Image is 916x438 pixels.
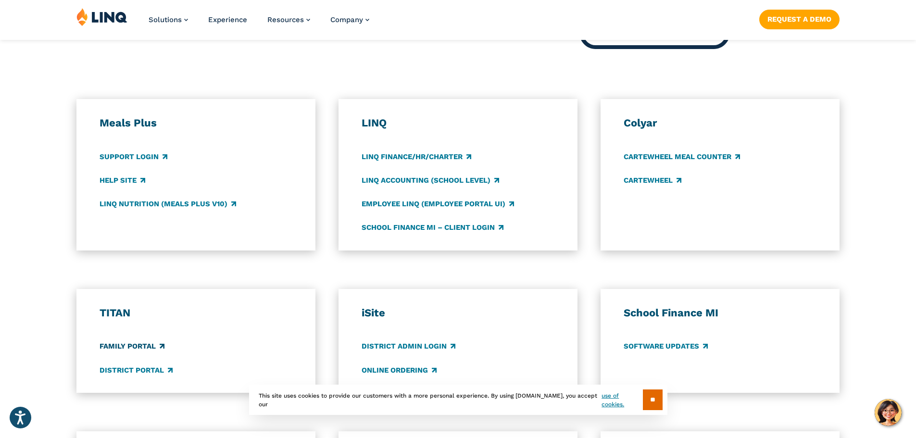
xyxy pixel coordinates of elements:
div: This site uses cookies to provide our customers with a more personal experience. By using [DOMAIN... [249,385,667,415]
nav: Button Navigation [759,8,840,29]
a: use of cookies. [602,391,642,409]
a: Employee LINQ (Employee Portal UI) [362,199,514,209]
h3: TITAN [100,306,293,320]
a: Request a Demo [759,10,840,29]
a: CARTEWHEEL Meal Counter [624,151,740,162]
a: LINQ Accounting (school level) [362,175,499,186]
span: Solutions [149,15,182,24]
a: LINQ Nutrition (Meals Plus v10) [100,199,236,209]
a: CARTEWHEEL [624,175,681,186]
h3: Meals Plus [100,116,293,130]
nav: Primary Navigation [149,8,369,39]
span: Company [330,15,363,24]
a: District Admin Login [362,341,455,352]
a: Software Updates [624,341,708,352]
a: Family Portal [100,341,164,352]
img: LINQ | K‑12 Software [76,8,127,26]
a: School Finance MI – Client Login [362,222,503,233]
a: Resources [267,15,310,24]
a: Solutions [149,15,188,24]
button: Hello, have a question? Let’s chat. [875,399,902,426]
a: Company [330,15,369,24]
h3: LINQ [362,116,555,130]
h3: Colyar [624,116,817,130]
a: Support Login [100,151,167,162]
a: Experience [208,15,247,24]
a: Online Ordering [362,365,437,375]
h3: iSite [362,306,555,320]
span: Resources [267,15,304,24]
h3: School Finance MI [624,306,817,320]
a: District Portal [100,365,173,375]
a: Help Site [100,175,145,186]
a: LINQ Finance/HR/Charter [362,151,471,162]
